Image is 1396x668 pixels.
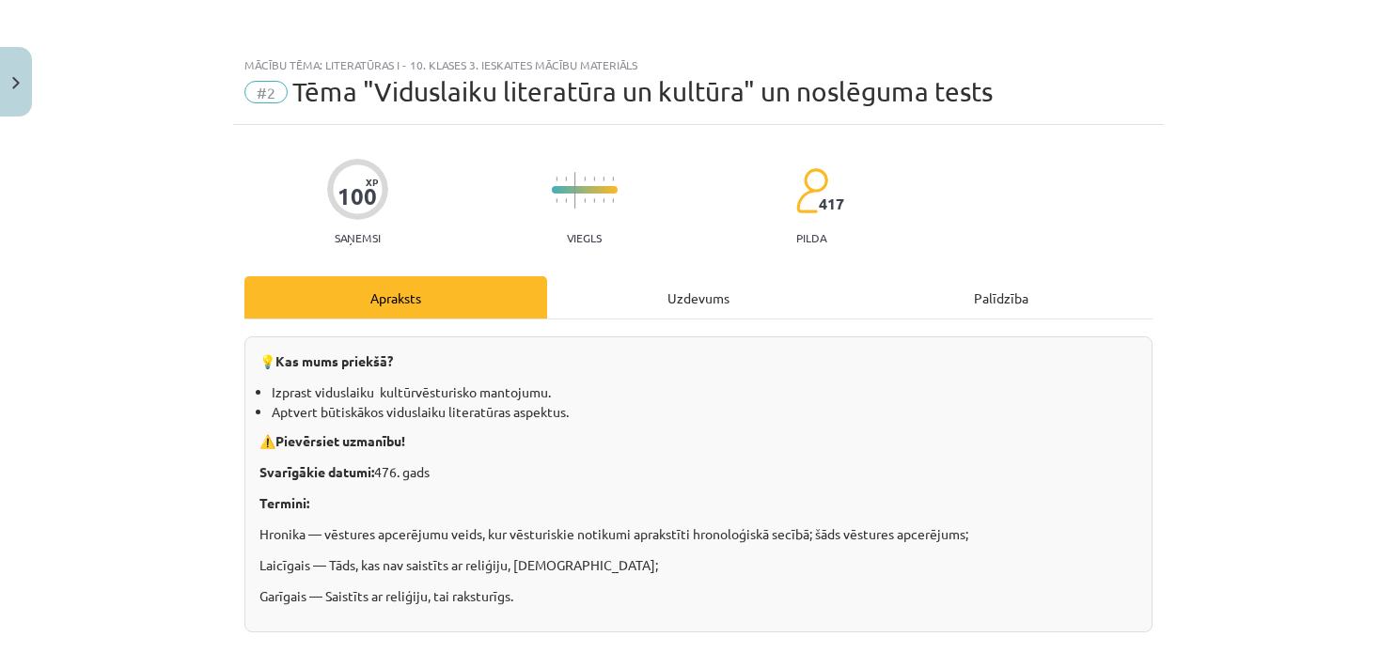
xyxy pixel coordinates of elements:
li: Izprast viduslaiku kultūrvēsturisko mantojumu. [272,382,1137,402]
img: icon-short-line-57e1e144782c952c97e751825c79c345078a6d821885a25fce030b3d8c18986b.svg [556,177,557,181]
img: icon-short-line-57e1e144782c952c97e751825c79c345078a6d821885a25fce030b3d8c18986b.svg [593,198,595,203]
img: icon-short-line-57e1e144782c952c97e751825c79c345078a6d821885a25fce030b3d8c18986b.svg [603,198,604,203]
p: Laicīgais — Tāds, kas nav saistīts ar reliģiju, [DEMOGRAPHIC_DATA]; [259,555,1137,575]
p: Saņemsi [327,231,388,244]
img: icon-short-line-57e1e144782c952c97e751825c79c345078a6d821885a25fce030b3d8c18986b.svg [584,177,586,181]
img: icon-short-line-57e1e144782c952c97e751825c79c345078a6d821885a25fce030b3d8c18986b.svg [556,198,557,203]
div: Apraksts [244,276,547,318]
div: Palīdzība [850,276,1153,318]
strong: Svarīgākie datumi: [259,463,374,480]
p: 💡 [259,351,1137,371]
div: Mācību tēma: Literatūras i - 10. klases 3. ieskaites mācību materiāls [244,58,1153,71]
img: icon-short-line-57e1e144782c952c97e751825c79c345078a6d821885a25fce030b3d8c18986b.svg [565,177,567,181]
span: Tēma "Viduslaiku literatūra un kultūra" un noslēguma tests [292,76,993,107]
p: Hronika — vēstures apcerējumu veids, kur vēsturiskie notikumi aprakstīti hronoloģiskā secībā; šād... [259,524,1137,544]
span: 417 [819,195,844,212]
p: Garīgais — Saistīts ar reliģiju, tai raksturīgs. [259,586,1137,606]
div: Uzdevums [547,276,850,318]
img: icon-short-line-57e1e144782c952c97e751825c79c345078a6d821885a25fce030b3d8c18986b.svg [565,198,567,203]
strong: Kas mums priekšā? [275,352,393,369]
p: 476. gads [259,462,1137,482]
img: icon-short-line-57e1e144782c952c97e751825c79c345078a6d821885a25fce030b3d8c18986b.svg [593,177,595,181]
li: Aptvert būtiskākos viduslaiku literatūras aspektus. [272,402,1137,422]
span: XP [366,177,378,187]
div: 100 [337,183,377,210]
span: #2 [244,81,288,103]
img: students-c634bb4e5e11cddfef0936a35e636f08e4e9abd3cc4e673bd6f9a4125e45ecb1.svg [795,167,828,214]
img: icon-close-lesson-0947bae3869378f0d4975bcd49f059093ad1ed9edebbc8119c70593378902aed.svg [12,77,20,89]
p: pilda [796,231,826,244]
strong: Termini: [259,494,309,511]
img: icon-long-line-d9ea69661e0d244f92f715978eff75569469978d946b2353a9bb055b3ed8787d.svg [574,172,576,209]
img: icon-short-line-57e1e144782c952c97e751825c79c345078a6d821885a25fce030b3d8c18986b.svg [612,177,614,181]
img: icon-short-line-57e1e144782c952c97e751825c79c345078a6d821885a25fce030b3d8c18986b.svg [612,198,614,203]
strong: Pievērsiet uzmanību! [275,432,405,449]
p: ⚠️ [259,431,1137,451]
img: icon-short-line-57e1e144782c952c97e751825c79c345078a6d821885a25fce030b3d8c18986b.svg [603,177,604,181]
img: icon-short-line-57e1e144782c952c97e751825c79c345078a6d821885a25fce030b3d8c18986b.svg [584,198,586,203]
p: Viegls [567,231,602,244]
